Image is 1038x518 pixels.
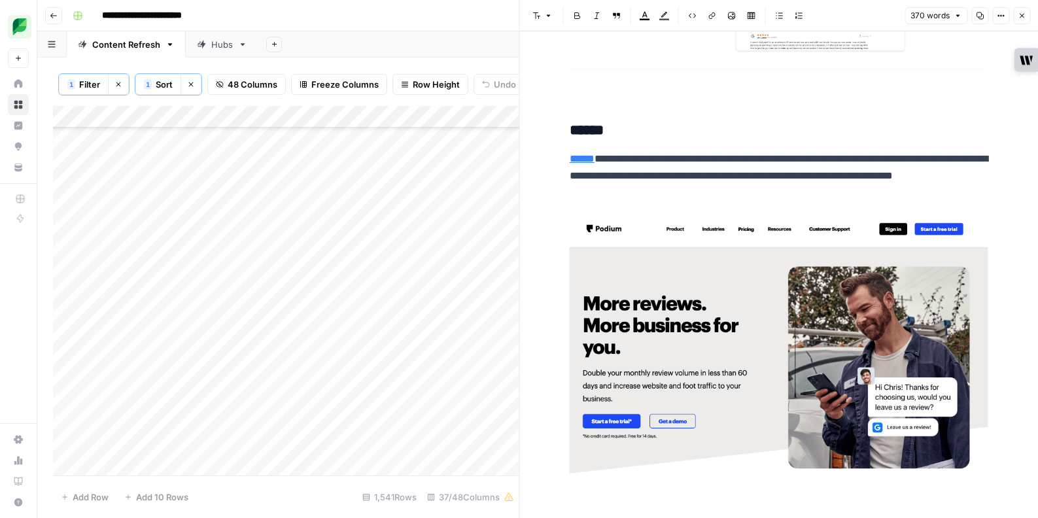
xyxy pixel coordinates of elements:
[79,78,100,91] span: Filter
[8,492,29,513] button: Help + Support
[357,487,422,508] div: 1,541 Rows
[8,94,29,115] a: Browse
[136,491,188,504] span: Add 10 Rows
[311,78,379,91] span: Freeze Columns
[8,10,29,43] button: Workspace: SproutSocial
[186,31,258,58] a: Hubs
[422,487,519,508] div: 37/48 Columns
[8,471,29,492] a: Learning Hub
[207,74,286,95] button: 48 Columns
[494,78,516,91] span: Undo
[910,10,950,22] span: 370 words
[392,74,468,95] button: Row Height
[413,78,460,91] span: Row Height
[211,38,233,51] div: Hubs
[228,78,277,91] span: 48 Columns
[73,491,109,504] span: Add Row
[8,15,31,39] img: SproutSocial Logo
[8,73,29,94] a: Home
[905,7,967,24] button: 370 words
[144,79,152,90] div: 1
[53,487,116,508] button: Add Row
[67,31,186,58] a: Content Refresh
[8,136,29,157] a: Opportunities
[69,79,73,90] span: 1
[8,115,29,136] a: Insights
[8,157,29,178] a: Your Data
[8,429,29,450] a: Settings
[135,74,181,95] button: 1Sort
[474,74,525,95] button: Undo
[59,74,108,95] button: 1Filter
[67,79,75,90] div: 1
[291,74,387,95] button: Freeze Columns
[92,38,160,51] div: Content Refresh
[156,78,173,91] span: Sort
[116,487,196,508] button: Add 10 Rows
[146,79,150,90] span: 1
[8,450,29,471] a: Usage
